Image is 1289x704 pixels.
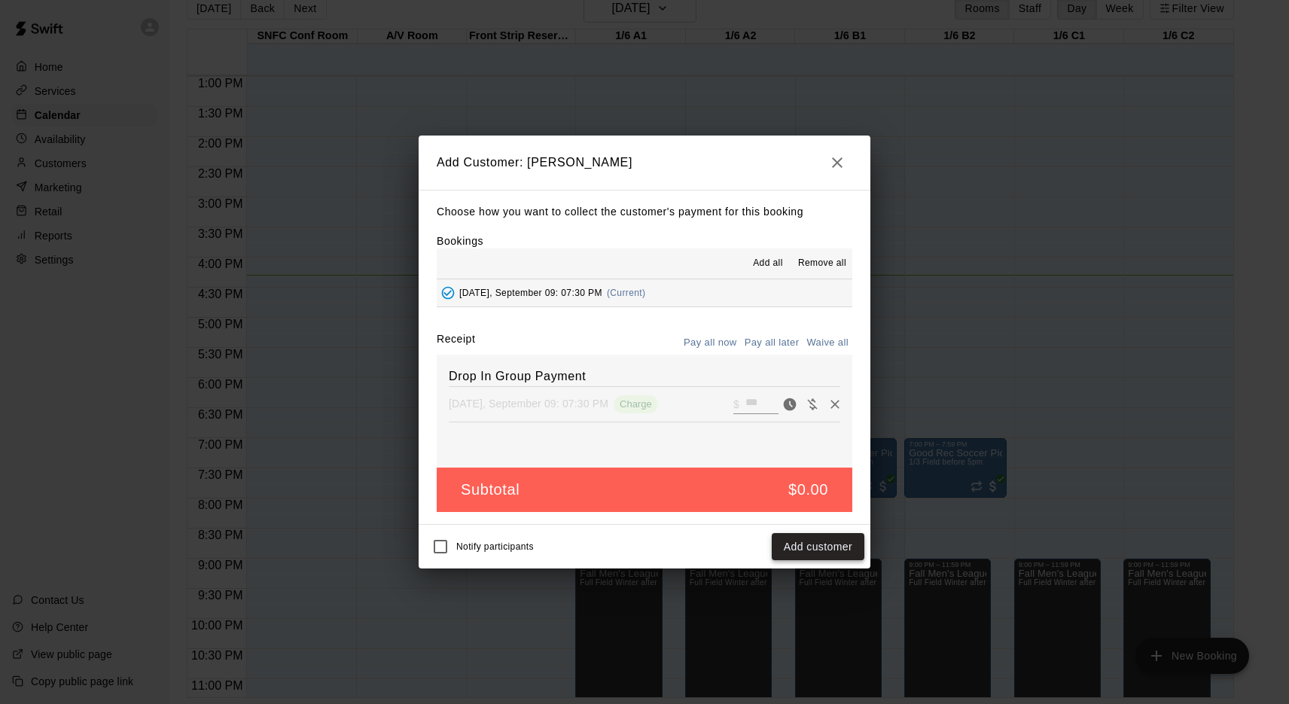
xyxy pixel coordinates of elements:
[733,397,739,412] p: $
[437,282,459,304] button: Added - Collect Payment
[788,480,828,500] h5: $0.00
[419,136,870,190] h2: Add Customer: [PERSON_NAME]
[607,288,646,298] span: (Current)
[449,367,840,386] h6: Drop In Group Payment
[437,279,852,307] button: Added - Collect Payment[DATE], September 09: 07:30 PM(Current)
[779,397,801,410] span: Pay now
[680,331,741,355] button: Pay all now
[792,251,852,276] button: Remove all
[744,251,792,276] button: Add all
[741,331,803,355] button: Pay all later
[772,533,864,561] button: Add customer
[459,288,602,298] span: [DATE], September 09: 07:30 PM
[461,480,520,500] h5: Subtotal
[437,331,475,355] label: Receipt
[803,331,852,355] button: Waive all
[753,256,783,271] span: Add all
[798,256,846,271] span: Remove all
[437,203,852,221] p: Choose how you want to collect the customer's payment for this booking
[456,541,534,552] span: Notify participants
[437,235,483,247] label: Bookings
[449,396,608,411] p: [DATE], September 09: 07:30 PM
[824,393,846,416] button: Remove
[801,397,824,410] span: Waive payment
